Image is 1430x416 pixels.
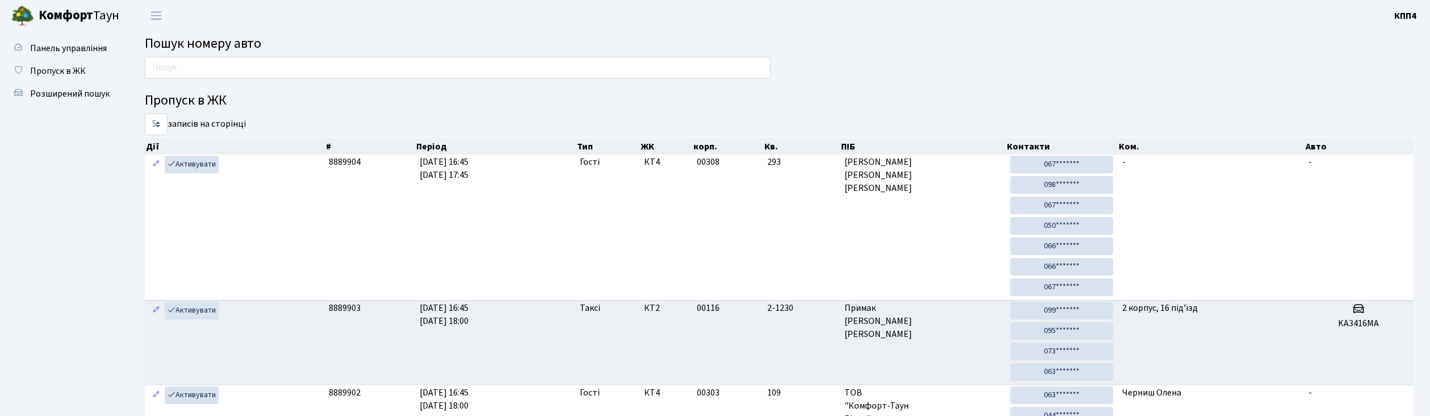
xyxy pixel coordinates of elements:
th: ПІБ [840,139,1006,155]
b: КПП4 [1394,10,1416,22]
span: Гості [580,386,600,400]
span: 8889904 [329,156,361,168]
a: Активувати [165,386,219,404]
span: Черниш Олена [1122,386,1181,399]
input: Пошук [145,57,771,78]
th: корп. [692,139,763,155]
span: 00303 [697,386,720,399]
h5: KA3416MA [1308,318,1408,329]
a: Активувати [165,302,219,319]
span: Розширений пошук [30,88,110,100]
span: Таун [39,6,119,26]
span: Гості [580,156,600,169]
a: Редагувати [149,302,163,319]
span: 00308 [697,156,720,168]
th: Тип [576,139,639,155]
span: 00116 [697,302,720,314]
label: записів на сторінці [145,114,246,135]
span: КТ2 [644,302,688,315]
span: [DATE] 16:45 [DATE] 18:00 [420,386,469,412]
th: # [325,139,416,155]
th: Кв. [763,139,840,155]
span: 8889903 [329,302,361,314]
span: 293 [767,156,835,169]
a: Редагувати [149,386,163,404]
th: Дії [145,139,325,155]
select: записів на сторінці [145,114,168,135]
span: КТ4 [644,386,688,400]
span: КТ4 [644,156,688,169]
th: ЖК [639,139,692,155]
a: Редагувати [149,156,163,173]
button: Переключити навігацію [142,6,170,25]
span: Примак [PERSON_NAME] [PERSON_NAME] [844,302,1001,341]
span: [PERSON_NAME] [PERSON_NAME] [PERSON_NAME] [844,156,1001,195]
span: - [1308,386,1312,399]
th: Період [415,139,575,155]
a: КПП4 [1394,9,1416,23]
th: Ком. [1118,139,1304,155]
span: Панель управління [30,42,107,55]
span: 109 [767,386,835,400]
th: Контакти [1006,139,1118,155]
span: Пошук номеру авто [145,34,261,53]
span: 2 корпус, 16 під'їзд [1122,302,1198,314]
th: Авто [1304,139,1414,155]
a: Розширений пошук [6,82,119,105]
span: Таксі [580,302,600,315]
span: - [1308,156,1312,168]
span: [DATE] 16:45 [DATE] 17:45 [420,156,469,181]
span: [DATE] 16:45 [DATE] 18:00 [420,302,469,327]
a: Пропуск в ЖК [6,60,119,82]
b: Комфорт [39,6,93,24]
img: logo.png [11,5,34,27]
a: Панель управління [6,37,119,60]
h4: Пропуск в ЖК [145,93,1413,109]
span: Пропуск в ЖК [30,65,86,77]
span: - [1122,156,1126,168]
a: Активувати [165,156,219,173]
span: 2-1230 [767,302,835,315]
span: 8889902 [329,386,361,399]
